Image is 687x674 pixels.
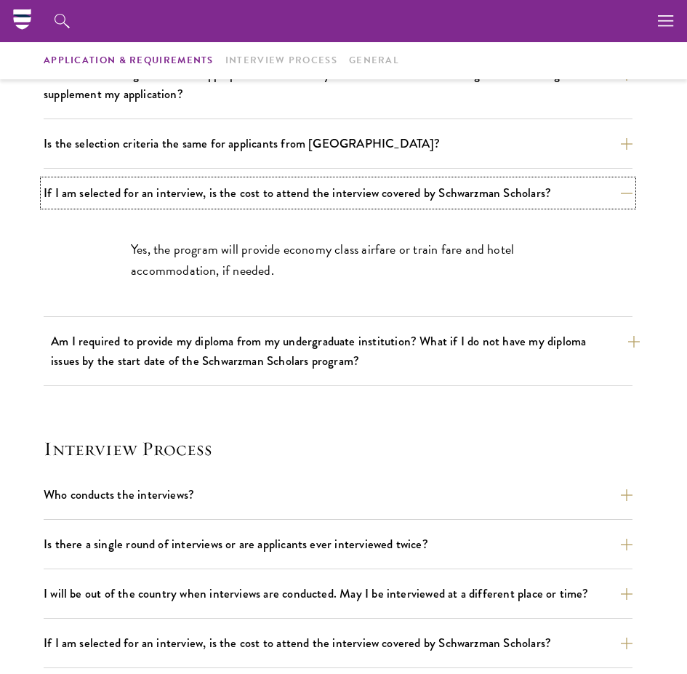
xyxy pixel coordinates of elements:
[349,53,399,68] a: General
[44,53,214,68] a: Application & Requirements
[225,53,337,68] a: Interview Process
[44,437,643,460] h4: Interview Process
[44,482,632,507] button: Who conducts the interviews?
[44,180,632,206] button: If I am selected for an interview, is the cost to attend the interview covered by Schwarzman Scho...
[131,239,545,280] p: Yes, the program will provide economy class airfare or train fare and hotel accommodation, if nee...
[44,62,632,107] button: (I am a dancer/singer/etc.) Is it appropriate to submit any additional videos or recordings demon...
[44,630,632,656] button: If I am selected for an interview, is the cost to attend the interview covered by Schwarzman Scho...
[44,531,632,557] button: Is there a single round of interviews or are applicants ever interviewed twice?
[44,131,632,156] button: Is the selection criteria the same for applicants from [GEOGRAPHIC_DATA]?
[44,581,632,606] button: I will be out of the country when interviews are conducted. May I be interviewed at a different p...
[51,329,640,374] button: Am I required to provide my diploma from my undergraduate institution? What if I do not have my d...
